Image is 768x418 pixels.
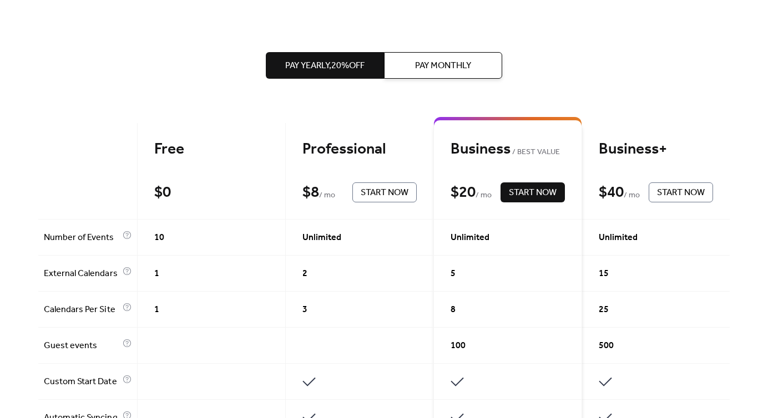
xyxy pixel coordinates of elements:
span: 100 [451,339,466,353]
span: BEST VALUE [511,146,560,159]
span: 3 [302,303,307,317]
span: Unlimited [302,231,341,244]
span: / mo [624,189,640,202]
span: External Calendars [44,267,120,281]
div: $ 40 [599,183,624,202]
div: Free [154,140,269,159]
span: Start Now [361,186,408,200]
span: 2 [302,267,307,281]
span: Start Now [657,186,705,200]
span: Number of Events [44,231,120,244]
span: Pay Yearly, 20% off [285,59,365,73]
span: 1 [154,303,159,317]
span: 15 [599,267,609,281]
button: Start Now [649,182,713,202]
span: / mo [476,189,492,202]
div: Business [451,140,565,159]
span: Unlimited [599,231,638,244]
span: 5 [451,267,456,281]
button: Pay Monthly [384,52,502,79]
span: 500 [599,339,614,353]
span: Pay Monthly [415,59,471,73]
span: Start Now [509,186,557,200]
div: $ 0 [154,183,171,202]
div: $ 20 [451,183,476,202]
div: $ 8 [302,183,319,202]
span: 25 [599,303,609,317]
span: 1 [154,267,159,281]
span: Guest events [44,339,120,353]
button: Start Now [352,182,417,202]
span: Custom Start Date [44,375,120,389]
div: Business+ [599,140,713,159]
span: Unlimited [451,231,489,244]
button: Pay Yearly,20%off [266,52,384,79]
button: Start Now [501,182,565,202]
span: 8 [451,303,456,317]
span: 10 [154,231,164,244]
span: Calendars Per Site [44,303,120,317]
div: Professional [302,140,417,159]
span: / mo [319,189,335,202]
